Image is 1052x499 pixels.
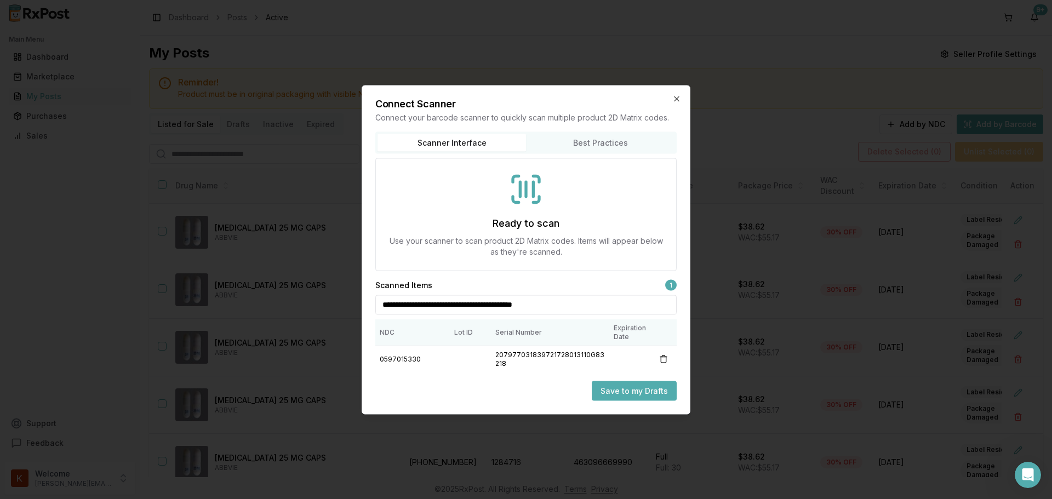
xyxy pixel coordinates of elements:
[493,215,559,231] h3: Ready to scan
[378,134,526,151] button: Scanner Interface
[375,112,677,123] p: Connect your barcode scanner to quickly scan multiple product 2D Matrix codes.
[609,319,650,346] th: Expiration Date
[450,319,491,346] th: Lot ID
[375,99,677,108] h2: Connect Scanner
[526,134,674,151] button: Best Practices
[389,235,663,257] p: Use your scanner to scan product 2D Matrix codes. Items will appear below as they're scanned.
[491,346,609,372] td: 207977031839721728013110G83218
[665,279,677,290] span: 1
[1015,462,1041,488] iframe: Intercom live chat
[592,381,677,400] button: Save to my Drafts
[375,346,450,372] td: 0597015330
[491,319,609,346] th: Serial Number
[375,279,432,290] h3: Scanned Items
[375,319,450,346] th: NDC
